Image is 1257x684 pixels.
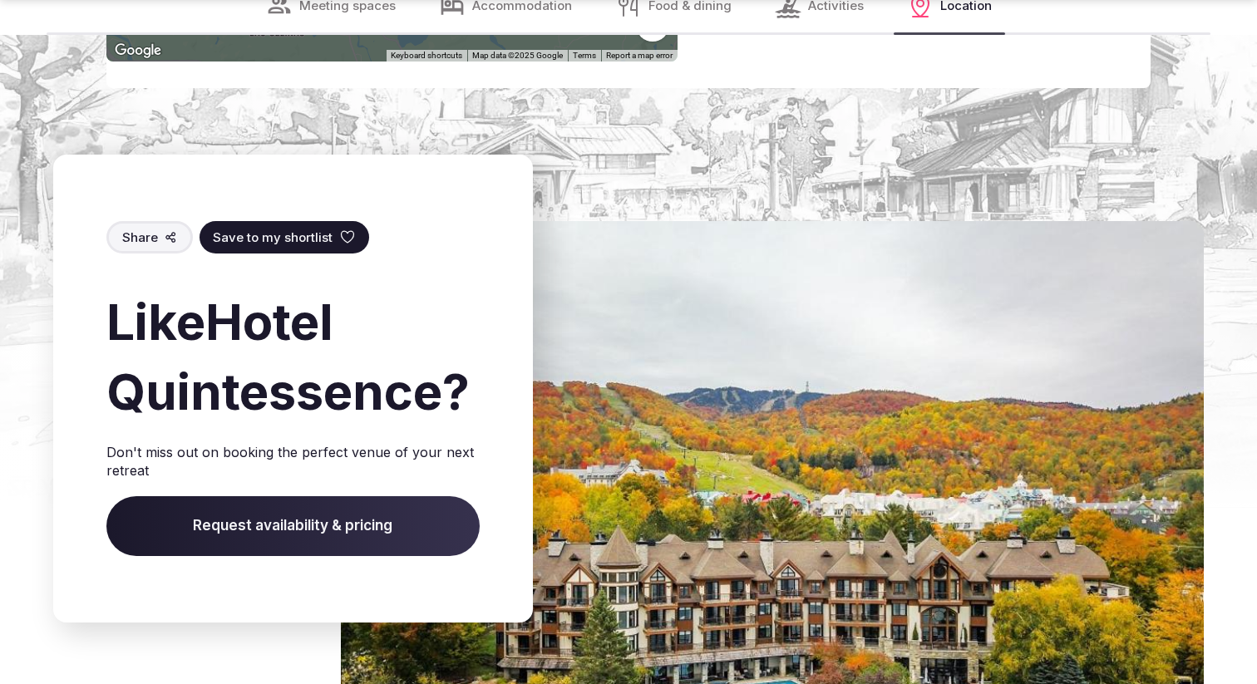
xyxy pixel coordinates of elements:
[606,51,673,60] a: Report a map error
[573,51,596,60] a: Terms (opens in new tab)
[111,40,165,62] img: Google
[106,443,480,480] p: Don't miss out on booking the perfect venue of your next retreat
[122,229,158,246] span: Share
[106,496,480,556] span: Request availability & pricing
[200,221,369,253] button: Save to my shortlist
[106,221,193,253] button: Share
[391,50,462,62] button: Keyboard shortcuts
[106,287,480,426] h2: Like Hotel Quintessence ?
[472,51,563,60] span: Map data ©2025 Google
[213,229,333,246] span: Save to my shortlist
[111,40,165,62] a: Open this area in Google Maps (opens a new window)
